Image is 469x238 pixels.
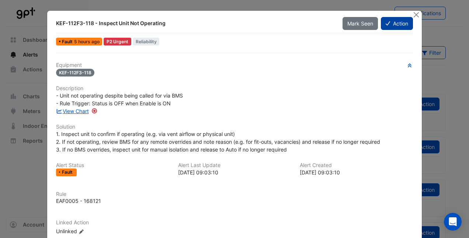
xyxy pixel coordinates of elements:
[62,40,74,44] span: Fault
[56,124,413,130] h6: Solution
[178,162,291,169] h6: Alert Last Update
[62,170,74,174] span: Fault
[178,169,291,176] div: [DATE] 09:03:10
[56,92,183,106] span: - Unit not operating despite being called for via BMS - Rule Trigger: Status is OFF when Enable i...
[56,220,413,226] h6: Linked Action
[347,20,373,27] span: Mark Seen
[444,213,462,231] div: Open Intercom Messenger
[56,69,94,76] span: KEF-112F3-118
[56,108,89,114] a: View Chart
[79,229,84,234] fa-icon: Edit Linked Action
[381,17,413,30] button: Action
[104,38,131,45] div: P2 Urgent
[133,38,160,45] span: Reliability
[300,169,413,176] div: [DATE] 09:03:10
[56,20,333,27] div: KEF-112F3-118 - Inspect Unit Not Operating
[300,162,413,169] h6: Alert Created
[56,62,413,68] h6: Equipment
[56,191,413,197] h6: Rule
[56,162,169,169] h6: Alert Status
[413,11,420,18] button: Close
[56,131,380,153] span: 1. Inspect unit to confirm if operating (e.g. via vent airflow or physical unit) 2. If not operat...
[56,227,145,235] div: Unlinked
[91,108,98,114] div: Tooltip anchor
[343,17,378,30] button: Mark Seen
[74,39,100,44] span: Thu 09-Oct-2025 09:03 AEDT
[56,197,101,205] div: EAF0005 - 168121
[56,85,413,92] h6: Description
